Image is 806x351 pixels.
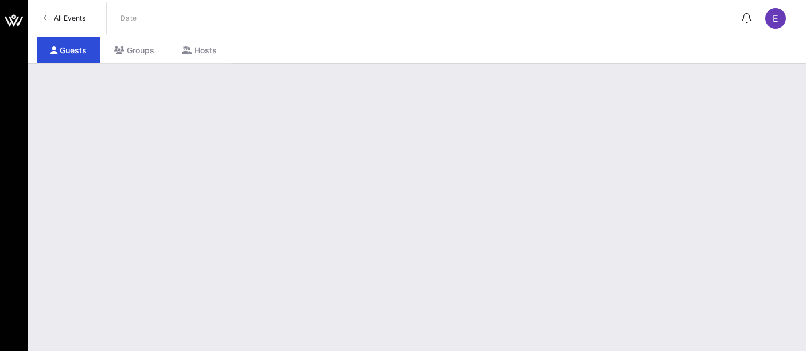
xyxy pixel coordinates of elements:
p: Date [120,13,137,24]
div: E [765,8,786,29]
div: Guests [37,37,100,63]
div: Groups [100,37,168,63]
a: All Events [37,9,92,28]
span: All Events [54,14,85,22]
span: E [773,13,778,24]
div: Hosts [168,37,231,63]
